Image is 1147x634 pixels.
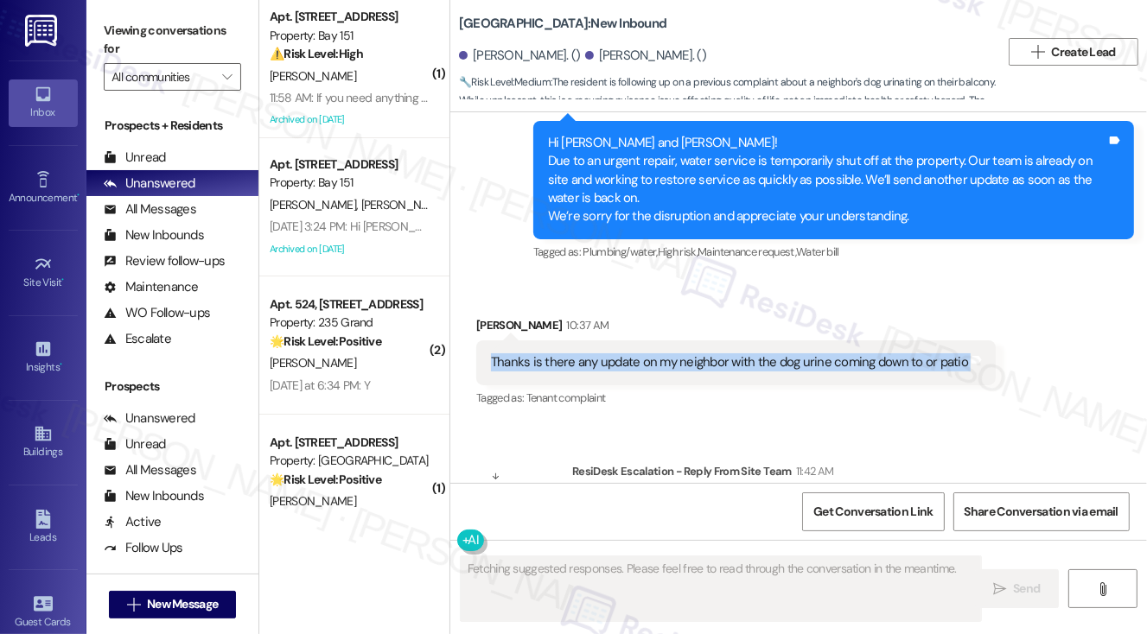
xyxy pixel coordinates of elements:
div: Maintenance [104,278,199,296]
div: Unread [104,435,166,453]
div: 11:58 AM: If you need anything from me. Go through [PERSON_NAME] first. [270,90,638,105]
div: Archived on [DATE] [268,238,431,260]
span: High risk , [658,244,698,259]
span: Get Conversation Link [813,503,933,521]
span: Water bill [796,244,839,259]
a: Site Visit • [9,250,78,296]
button: Create Lead [1009,38,1138,66]
textarea: Fetching suggested responses. Please feel free to read through the conversation in the meantime. [461,556,982,621]
span: [PERSON_NAME] [270,197,361,212]
span: [PERSON_NAME] [361,197,448,212]
div: All Messages [104,200,196,219]
div: Active [104,513,162,531]
span: • [62,274,65,286]
span: Send [1013,580,1040,598]
div: [PERSON_NAME]. () [585,47,707,65]
a: Buildings [9,419,78,466]
span: [PERSON_NAME] [270,68,356,84]
button: New Message [109,591,237,618]
i:  [222,70,232,84]
div: New Inbounds [104,226,204,244]
a: Insights • [9,334,78,381]
i:  [1097,582,1110,596]
input: All communities [112,63,213,91]
div: Tagged as: [476,385,996,410]
div: [PERSON_NAME]. () [459,47,581,65]
div: Apt. [STREET_ADDRESS] [270,155,430,174]
span: [PERSON_NAME] [270,355,356,371]
b: [GEOGRAPHIC_DATA]: New Inbound [459,15,666,33]
span: [PERSON_NAME] [270,493,356,509]
a: Leads [9,504,78,551]
div: Property: Bay 151 [270,174,430,192]
div: Follow Ups [104,539,183,557]
strong: 🔧 Risk Level: Medium [459,75,551,89]
div: Property: [GEOGRAPHIC_DATA] [270,452,430,470]
span: • [60,358,62,371]
a: Inbox [9,79,78,126]
span: Plumbing/water , [583,244,657,259]
div: 10:37 AM [563,316,609,334]
div: Property: Bay 151 [270,27,430,45]
img: ResiDesk Logo [25,15,61,47]
div: 11:42 AM [792,462,834,480]
span: Create Lead [1052,43,1116,61]
span: Share Conversation via email [965,503,1118,521]
strong: ⚠️ Risk Level: High [270,46,363,61]
span: Tenant complaint [526,390,606,405]
div: New Inbounds [104,487,204,505]
div: Unread [104,149,166,167]
div: ResiDesk Escalation - Reply From Site Team [572,462,1077,486]
strong: 🌟 Risk Level: Positive [270,333,381,349]
i:  [1031,45,1044,59]
span: : The resident is following up on a previous complaint about a neighbor's dog urinating on their ... [459,73,1000,148]
strong: 🌟 Risk Level: Positive [270,472,381,487]
div: Unanswered [104,409,195,428]
div: Apt. [STREET_ADDRESS] [270,8,430,26]
button: Get Conversation Link [802,492,944,531]
div: Unanswered [104,174,195,193]
div: Thanks is there any update on my neighbor with the dog urine coming down to or patio [491,353,968,371]
div: Property: 235 Grand [270,314,430,332]
button: Send [975,569,1059,608]
label: Viewing conversations for [104,17,241,63]
div: Escalate [104,330,171,348]
div: Archived on [DATE] [268,109,431,130]
div: Prospects + Residents [86,117,258,135]
i:  [127,598,140,612]
div: Review follow-ups [104,252,225,270]
div: [DATE] at 6:34 PM: Y [270,377,370,393]
div: Prospects [86,377,258,396]
div: [PERSON_NAME] [476,316,996,340]
button: Share Conversation via email [953,492,1130,531]
span: • [77,189,80,201]
i:  [993,582,1006,596]
div: WO Follow-ups [104,304,210,322]
div: Apt. 524, [STREET_ADDRESS] [270,295,430,314]
span: New Message [147,595,218,613]
div: Hi [PERSON_NAME] and [PERSON_NAME]! Due to an urgent repair, water service is temporarily shut of... [548,134,1106,226]
div: Apt. [STREET_ADDRESS] [270,434,430,452]
span: Maintenance request , [698,244,796,259]
div: All Messages [104,461,196,479]
div: Tagged as: [533,239,1134,264]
